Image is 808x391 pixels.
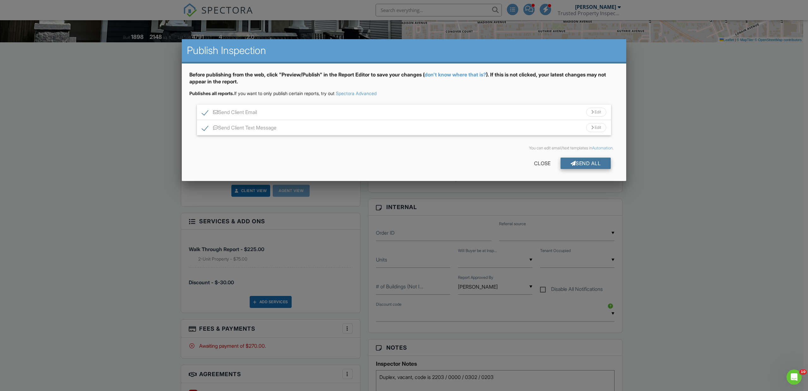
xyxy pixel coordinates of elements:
div: Before publishing from the web, click "Preview/Publish" in the Report Editor to save your changes... [189,71,619,90]
div: Send All [561,158,611,169]
a: don't know where that is? [425,71,486,78]
strong: Publishes all reports. [189,91,234,96]
div: You can edit email/text templates in . [194,146,614,151]
div: Edit [586,123,606,132]
label: Send Client Text Message [202,125,276,133]
a: Automation [592,146,613,150]
iframe: Intercom live chat [787,370,802,385]
label: Send Client Email [202,109,257,117]
h2: Publish Inspection [187,44,621,57]
a: Spectora Advanced [336,91,377,96]
div: Close [524,158,561,169]
span: 10 [799,370,807,375]
span: If you want to only publish certain reports, try out [189,91,335,96]
div: Edit [586,108,606,117]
